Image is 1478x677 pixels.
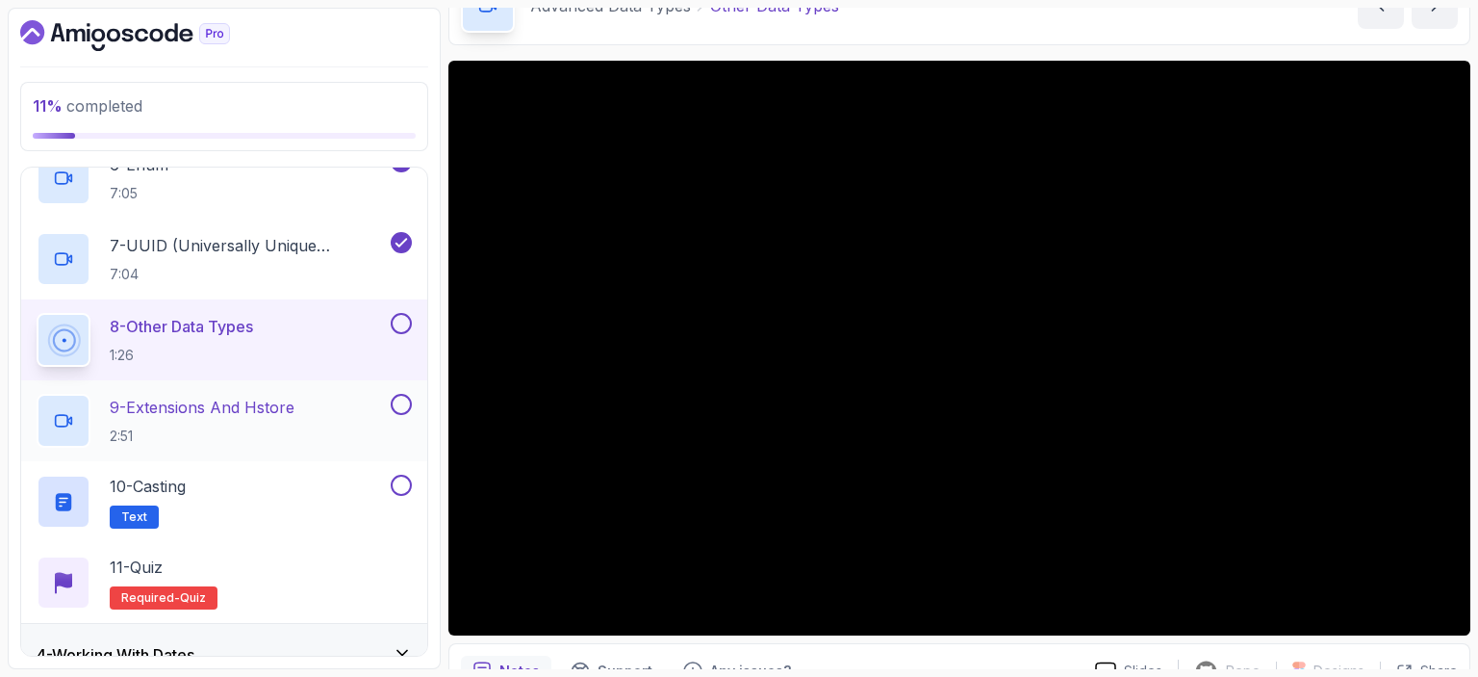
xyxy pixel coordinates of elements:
[37,475,412,529] button: 10-CastingText
[110,346,253,365] p: 1:26
[121,590,180,606] span: Required-
[110,475,186,498] p: 10 - Casting
[110,265,387,284] p: 7:04
[448,61,1470,636] iframe: 8 - Other Data Types
[37,313,412,367] button: 8-Other Data Types1:26
[110,427,294,446] p: 2:51
[33,96,142,116] span: completed
[110,315,253,338] p: 8 - Other Data Types
[110,234,387,257] p: 7 - UUID (Universally Unique Identifier)
[110,184,168,203] p: 7:05
[37,151,412,205] button: 6-Enum7:05
[20,20,274,51] a: Dashboard
[37,394,412,448] button: 9-Extensions And Hstore2:51
[121,509,147,525] span: Text
[110,556,163,579] p: 11 - Quiz
[33,96,63,116] span: 11 %
[37,232,412,286] button: 7-UUID (Universally Unique Identifier)7:04
[37,643,194,666] h3: 4 - Working With Dates
[110,396,294,419] p: 9 - Extensions And Hstore
[37,556,412,610] button: 11-QuizRequired-quiz
[180,590,206,606] span: quiz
